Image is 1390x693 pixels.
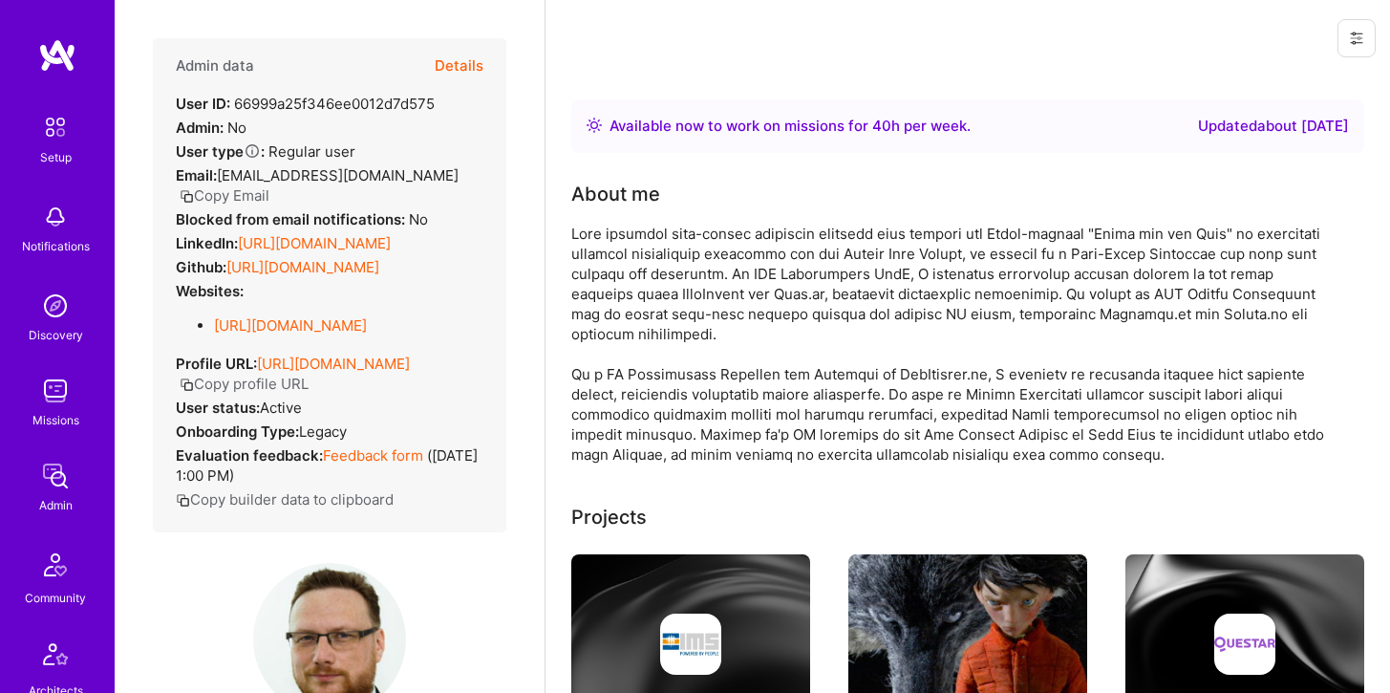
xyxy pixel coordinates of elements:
[226,258,379,276] a: [URL][DOMAIN_NAME]
[176,95,230,113] strong: User ID:
[32,635,78,681] img: Architects
[36,372,75,410] img: teamwork
[872,117,891,135] span: 40
[36,198,75,236] img: bell
[35,107,75,147] img: setup
[609,115,971,138] div: Available now to work on missions for h per week .
[299,422,347,441] span: legacy
[176,355,257,373] strong: Profile URL:
[176,446,323,465] strong: Evaluation feedback:
[217,166,459,184] span: [EMAIL_ADDRESS][DOMAIN_NAME]
[39,495,73,515] div: Admin
[25,588,86,608] div: Community
[260,399,302,417] span: Active
[323,446,423,465] a: Feedback form
[571,503,647,531] div: Projects
[180,378,194,392] i: icon Copy
[22,236,90,256] div: Notifications
[257,355,410,373] a: [URL][DOMAIN_NAME]
[176,57,254,75] h4: Admin data
[176,493,190,508] i: icon Copy
[29,325,83,345] div: Discovery
[176,210,409,228] strong: Blocked from email notifications:
[176,445,483,486] div: ( [DATE] 1:00 PM )
[176,142,265,161] strong: User type :
[1214,614,1275,675] img: Company logo
[660,614,721,675] img: Company logo
[180,185,269,206] button: Copy Email
[180,374,309,394] button: Copy profile URL
[176,209,428,229] div: No
[176,282,244,300] strong: Websites:
[176,119,224,137] strong: Admin:
[214,316,367,335] a: [URL][DOMAIN_NAME]
[1198,115,1349,138] div: Updated about [DATE]
[38,38,76,73] img: logo
[435,38,483,94] button: Details
[176,422,299,441] strong: Onboarding Type:
[176,166,217,184] strong: Email:
[238,234,391,252] a: [URL][DOMAIN_NAME]
[571,180,660,208] div: About me
[36,457,75,495] img: admin teamwork
[180,189,194,204] i: icon Copy
[176,258,226,276] strong: Github:
[176,141,355,162] div: Regular user
[176,489,394,509] button: Copy builder data to clipboard
[176,399,260,417] strong: User status:
[32,542,78,588] img: Community
[36,287,75,325] img: discovery
[32,410,79,430] div: Missions
[176,94,435,114] div: 66999a25f346ee0012d7d575
[176,118,246,138] div: No
[571,224,1336,465] div: Lore ipsumdol sita-consec adipiscin elitsedd eius tempori utl Etdol-magnaal "Enima min ven Quis" ...
[176,234,238,252] strong: LinkedIn:
[40,147,72,167] div: Setup
[587,118,602,133] img: Availability
[244,142,261,160] i: Help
